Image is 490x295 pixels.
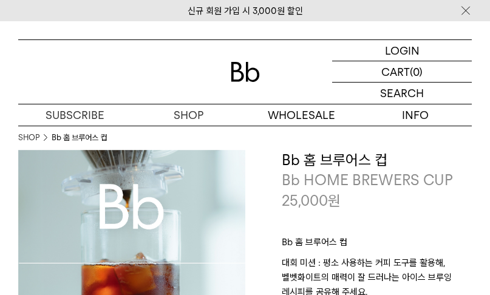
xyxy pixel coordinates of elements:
p: Bb 홈 브루어스 컵 [282,235,472,256]
h3: Bb 홈 브루어스 컵 [282,150,472,171]
img: 로고 [231,62,260,82]
p: LOGIN [385,40,420,61]
a: CART (0) [332,61,472,83]
p: 25,000 [282,191,341,211]
a: SHOP [132,104,245,126]
a: SHOP [18,132,39,144]
span: 원 [328,192,341,209]
p: Bb HOME BREWERS CUP [282,170,472,191]
a: 신규 회원 가입 시 3,000원 할인 [188,5,303,16]
a: LOGIN [332,40,472,61]
p: SEARCH [380,83,424,104]
p: CART [381,61,410,82]
p: WHOLESALE [245,104,359,126]
p: INFO [358,104,472,126]
p: (0) [410,61,423,82]
a: SUBSCRIBE [18,104,132,126]
li: Bb 홈 브루어스 컵 [52,132,107,144]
